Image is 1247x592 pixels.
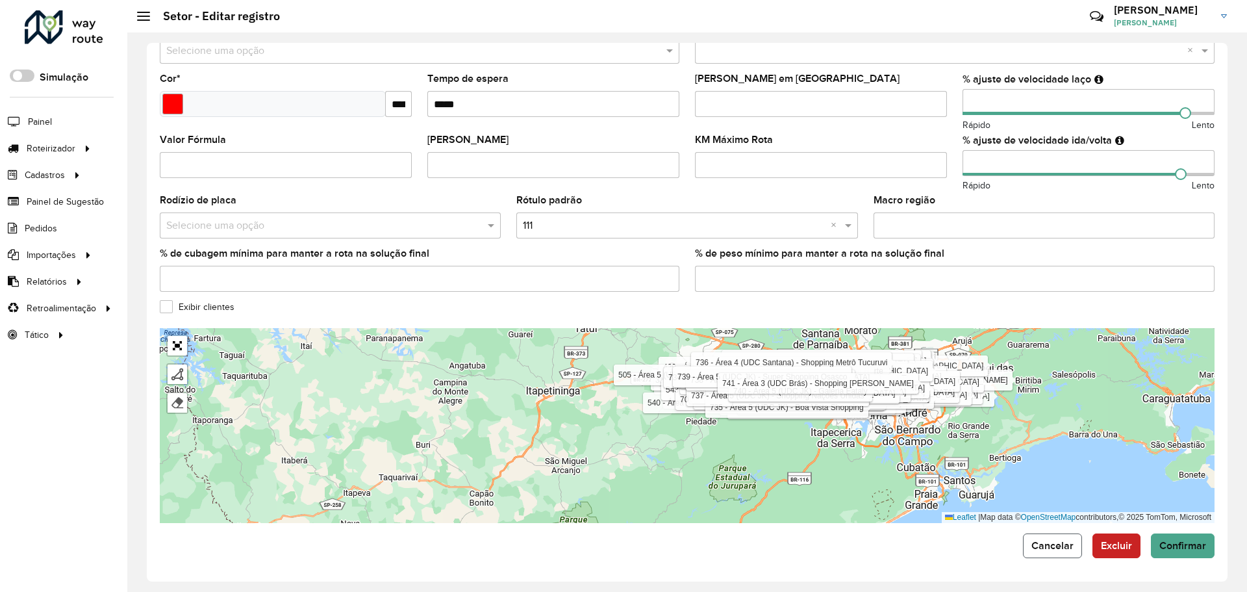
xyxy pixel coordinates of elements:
[1101,540,1132,551] span: Excluir
[963,71,1091,87] label: % ajuste de velocidade laço
[1159,540,1206,551] span: Confirmar
[978,513,980,522] span: |
[150,9,280,23] h2: Setor - Editar registro
[168,365,187,384] div: Desenhar um polígono
[25,168,65,182] span: Cadastros
[942,512,1215,523] div: Map data © contributors,© 2025 TomTom, Microsoft
[831,218,842,233] span: Clear all
[160,71,181,86] label: Cor
[1092,534,1140,558] button: Excluir
[27,248,76,262] span: Importações
[1151,534,1215,558] button: Confirmar
[695,71,900,86] label: [PERSON_NAME] em [GEOGRAPHIC_DATA]
[25,328,49,342] span: Tático
[27,275,67,289] span: Relatórios
[168,393,187,413] div: Remover camada(s)
[695,246,944,261] label: % de peso mínimo para manter a rota na solução final
[25,222,57,235] span: Pedidos
[963,118,990,132] span: Rápido
[40,70,88,85] label: Simulação
[1114,17,1211,29] span: [PERSON_NAME]
[160,132,226,148] label: Valor Fórmula
[27,195,104,209] span: Painel de Sugestão
[874,192,935,208] label: Macro região
[160,192,236,208] label: Rodízio de placa
[1192,118,1215,132] span: Lento
[516,192,582,208] label: Rótulo padrão
[849,358,866,375] img: Marker
[1031,540,1074,551] span: Cancelar
[1114,4,1211,16] h3: [PERSON_NAME]
[963,179,990,192] span: Rápido
[160,300,234,314] label: Exibir clientes
[162,94,183,114] input: Select a color
[427,71,509,86] label: Tempo de espera
[28,115,52,129] span: Painel
[1021,513,1076,522] a: OpenStreetMap
[1023,534,1082,558] button: Cancelar
[1094,74,1103,84] em: Ajuste de velocidade do veículo entre clientes
[945,513,976,522] a: Leaflet
[1083,3,1111,31] a: Contato Rápido
[893,382,910,399] img: CDD Mooca
[168,336,187,355] a: Abrir mapa em tela cheia
[27,142,75,155] span: Roteirizador
[27,302,96,315] span: Retroalimentação
[963,133,1112,148] label: % ajuste de velocidade ida/volta
[1192,179,1215,192] span: Lento
[160,246,429,261] label: % de cubagem mínima para manter a rota na solução final
[427,132,509,148] label: [PERSON_NAME]
[1115,135,1124,146] em: Ajuste de velocidade do veículo entre a saída do depósito até o primeiro cliente e a saída do últ...
[695,132,773,148] label: KM Máximo Rota
[868,385,885,402] img: CDD Capital
[1187,43,1198,58] span: Clear all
